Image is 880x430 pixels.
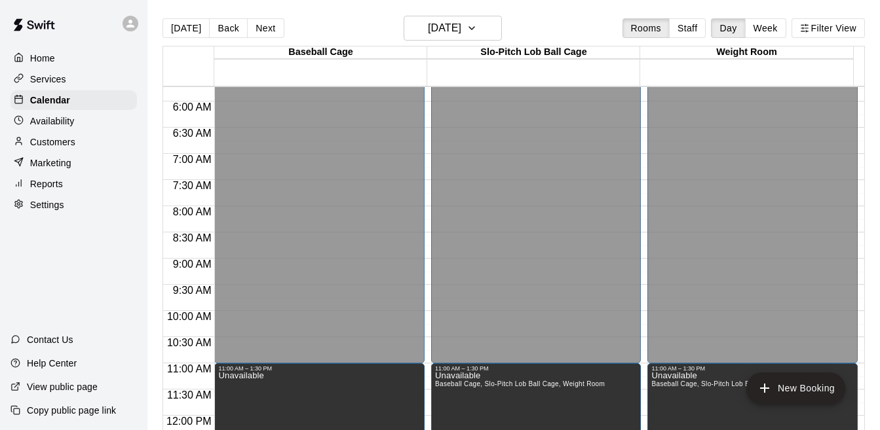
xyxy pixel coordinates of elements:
p: Copy public page link [27,404,116,417]
p: Calendar [30,94,70,107]
div: Slo-Pitch Lob Ball Cage [427,46,640,59]
p: Help Center [27,357,77,370]
a: Availability [10,111,137,131]
span: 7:00 AM [170,154,215,165]
button: Week [745,18,786,38]
div: 11:00 AM – 1:30 PM [218,365,421,372]
a: Reports [10,174,137,194]
span: 10:00 AM [164,311,215,322]
span: 9:00 AM [170,259,215,270]
p: Contact Us [27,333,73,346]
a: Settings [10,195,137,215]
button: Staff [669,18,706,38]
div: 11:00 AM – 1:30 PM [435,365,638,372]
p: Marketing [30,156,71,170]
a: Calendar [10,90,137,110]
span: Baseball Cage, Slo-Pitch Lob Ball Cage, Weight Room [435,380,605,387]
button: [DATE] [404,16,502,41]
p: Availability [30,115,75,128]
button: [DATE] [163,18,210,38]
p: Reports [30,177,63,190]
div: 11:00 AM – 1:30 PM [651,365,854,372]
button: Day [711,18,745,38]
span: 9:30 AM [170,285,215,296]
span: 8:00 AM [170,206,215,217]
a: Home [10,48,137,68]
p: View public page [27,380,98,393]
span: 8:30 AM [170,232,215,243]
p: Settings [30,198,64,211]
button: Rooms [622,18,670,38]
div: Weight Room [640,46,853,59]
p: Customers [30,135,75,149]
p: Services [30,73,66,86]
span: 6:00 AM [170,101,215,113]
a: Services [10,69,137,89]
button: Back [209,18,248,38]
span: 11:00 AM [164,363,215,374]
span: 12:00 PM [163,416,214,427]
div: Baseball Cage [214,46,427,59]
h6: [DATE] [428,19,461,37]
span: 11:30 AM [164,389,215,401]
button: Next [247,18,284,38]
span: Baseball Cage, Slo-Pitch Lob Ball Cage, Weight Room [651,380,821,387]
span: 6:30 AM [170,128,215,139]
span: 7:30 AM [170,180,215,191]
button: add [746,372,845,404]
button: Filter View [792,18,865,38]
span: 10:30 AM [164,337,215,348]
a: Marketing [10,153,137,173]
p: Home [30,52,55,65]
a: Customers [10,132,137,152]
